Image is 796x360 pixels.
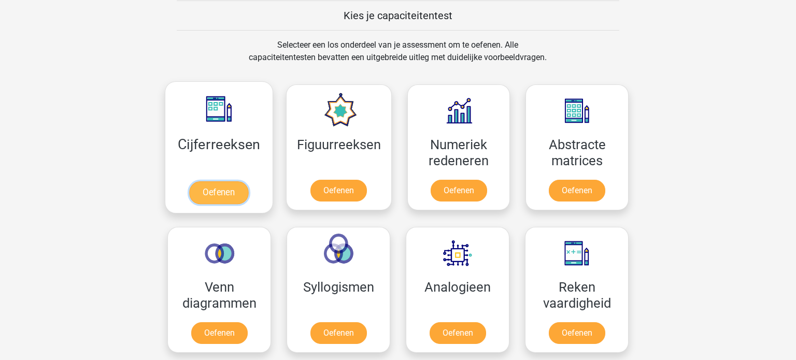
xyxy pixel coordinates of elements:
a: Oefenen [549,322,605,344]
div: Selecteer een los onderdeel van je assessment om te oefenen. Alle capaciteitentesten bevatten een... [239,39,557,76]
a: Oefenen [430,322,486,344]
a: Oefenen [310,322,367,344]
a: Oefenen [431,180,487,201]
a: Oefenen [310,180,367,201]
a: Oefenen [191,322,248,344]
a: Oefenen [189,181,248,204]
a: Oefenen [549,180,605,201]
h5: Kies je capaciteitentest [177,9,619,22]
